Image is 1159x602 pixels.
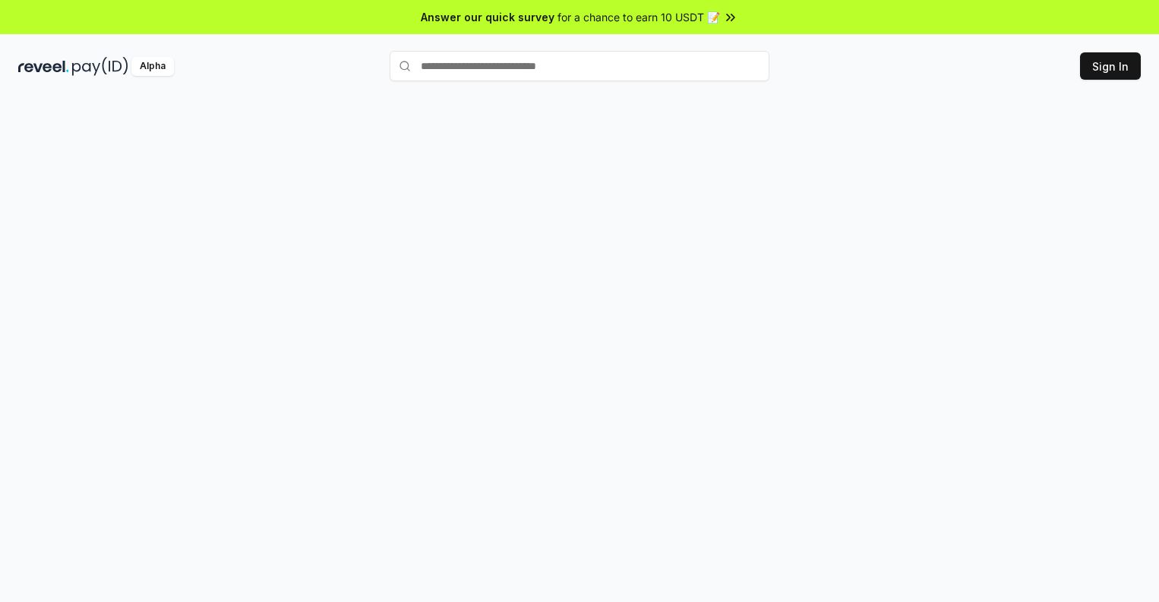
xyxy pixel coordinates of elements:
[1080,52,1141,80] button: Sign In
[72,57,128,76] img: pay_id
[421,9,554,25] span: Answer our quick survey
[131,57,174,76] div: Alpha
[557,9,720,25] span: for a chance to earn 10 USDT 📝
[18,57,69,76] img: reveel_dark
